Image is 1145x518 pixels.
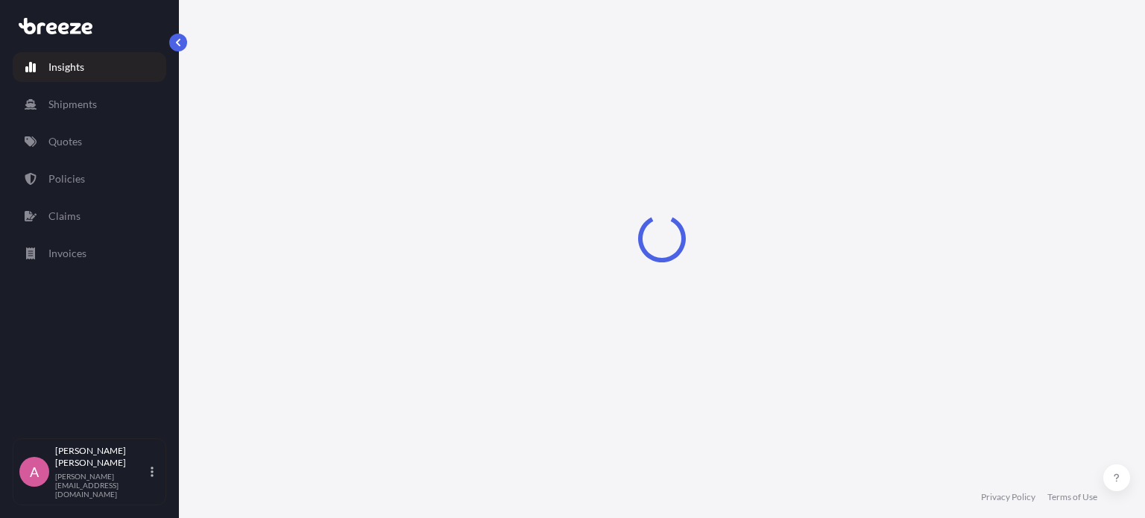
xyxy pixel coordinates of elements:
[13,164,166,194] a: Policies
[55,445,148,469] p: [PERSON_NAME] [PERSON_NAME]
[30,464,39,479] span: A
[13,127,166,157] a: Quotes
[48,60,84,75] p: Insights
[55,472,148,499] p: [PERSON_NAME][EMAIL_ADDRESS][DOMAIN_NAME]
[981,491,1035,503] a: Privacy Policy
[48,97,97,112] p: Shipments
[13,239,166,268] a: Invoices
[48,171,85,186] p: Policies
[13,52,166,82] a: Insights
[1047,491,1097,503] a: Terms of Use
[48,209,81,224] p: Claims
[48,246,86,261] p: Invoices
[13,201,166,231] a: Claims
[48,134,82,149] p: Quotes
[13,89,166,119] a: Shipments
